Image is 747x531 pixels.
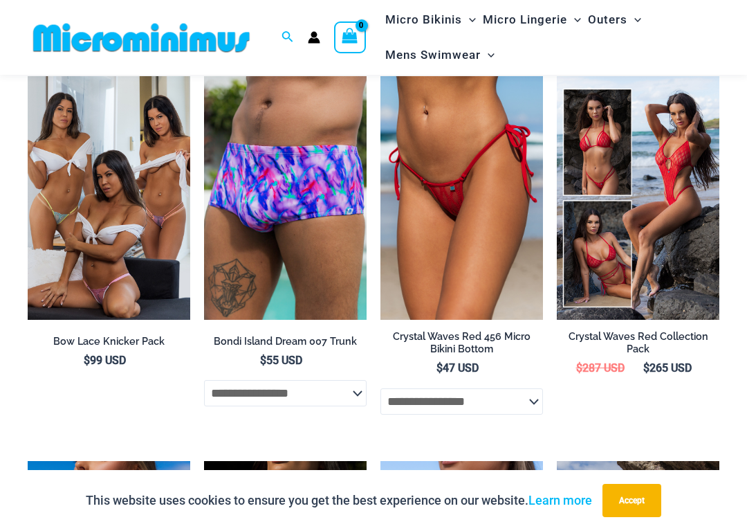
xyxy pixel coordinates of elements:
span: $ [436,361,443,375]
bdi: 265 USD [643,361,692,375]
a: Collection PackCrystal Waves 305 Tri Top 4149 Thong 01Crystal Waves 305 Tri Top 4149 Thong 01 [557,76,719,321]
h2: Crystal Waves Red 456 Micro Bikini Bottom [380,330,543,356]
a: Bondi Island Dream 007 Trunk 01Bondi Island Dream 007 Trunk 03Bondi Island Dream 007 Trunk 03 [204,76,367,321]
a: Account icon link [308,31,320,44]
h2: Bondi Island Dream 007 Trunk [204,335,367,348]
bdi: 47 USD [436,361,479,375]
img: MM SHOP LOGO FLAT [28,22,255,53]
a: Bondi Island Dream 007 Trunk [204,335,367,353]
span: Menu Toggle [462,2,476,37]
a: Micro BikinisMenu ToggleMenu Toggle [382,2,479,37]
img: Bondi Island Dream 007 Trunk 01 [204,76,367,321]
img: Bow Lace Knicker Pack [28,76,190,321]
a: Crystal Waves Red Collection Pack [557,330,719,361]
button: Accept [602,484,661,517]
span: Menu Toggle [567,2,581,37]
span: Micro Lingerie [483,2,567,37]
a: Learn more [528,493,592,507]
a: View Shopping Cart, empty [334,21,366,53]
img: Crystal Waves 456 Bottom 02 [380,76,543,321]
span: Micro Bikinis [385,2,462,37]
span: Menu Toggle [627,2,641,37]
a: Bow Lace Knicker PackBow Lace Mint Multi 601 Thong 03Bow Lace Mint Multi 601 Thong 03 [28,76,190,321]
bdi: 99 USD [84,354,126,367]
span: Menu Toggle [481,37,495,73]
a: Bow Lace Knicker Pack [28,335,190,353]
span: $ [576,361,582,375]
a: Search icon link [282,29,294,46]
h2: Bow Lace Knicker Pack [28,335,190,348]
a: Micro LingerieMenu ToggleMenu Toggle [479,2,584,37]
span: $ [643,361,649,375]
span: $ [260,354,266,367]
a: Mens SwimwearMenu ToggleMenu Toggle [382,37,498,73]
bdi: 55 USD [260,354,302,367]
a: Crystal Waves 456 Bottom 02Crystal Waves 456 Bottom 01Crystal Waves 456 Bottom 01 [380,76,543,321]
p: This website uses cookies to ensure you get the best experience on our website. [86,490,592,511]
span: Mens Swimwear [385,37,481,73]
a: Crystal Waves Red 456 Micro Bikini Bottom [380,330,543,361]
span: Outers [588,2,627,37]
bdi: 287 USD [576,361,625,375]
img: Collection Pack [557,76,719,321]
span: $ [84,354,90,367]
h2: Crystal Waves Red Collection Pack [557,330,719,356]
a: OutersMenu ToggleMenu Toggle [584,2,645,37]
